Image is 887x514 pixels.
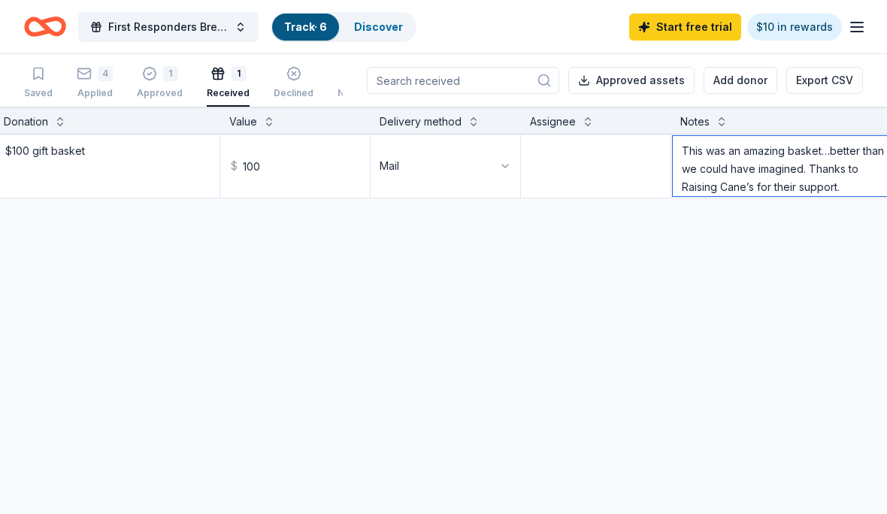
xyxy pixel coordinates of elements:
[24,87,53,99] div: Saved
[137,87,183,99] div: Approved
[338,87,402,99] div: Not interested
[704,67,777,94] button: Add donor
[786,67,863,94] button: Export CSV
[77,87,113,99] div: Applied
[629,14,741,41] a: Start free trial
[108,18,229,36] span: First Responders Breakfast
[24,60,53,107] button: Saved
[568,67,695,94] button: Approved assets
[4,113,48,131] div: Donation
[680,113,710,131] div: Notes
[98,66,113,81] div: 4
[747,14,842,41] a: $10 in rewards
[229,113,257,131] div: Value
[232,66,247,81] div: 1
[284,20,327,33] a: Track· 6
[338,60,402,107] button: Not interested
[24,9,66,44] a: Home
[207,87,250,99] div: Received
[354,20,403,33] a: Discover
[137,60,183,107] button: 1Approved
[163,66,178,81] div: 1
[78,12,259,42] button: First Responders Breakfast
[380,113,462,131] div: Delivery method
[530,113,576,131] div: Assignee
[77,60,113,107] button: 4Applied
[274,87,313,99] div: Declined
[274,60,313,107] button: Declined
[207,60,250,107] button: 1Received
[271,12,416,42] button: Track· 6Discover
[367,67,559,94] input: Search received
